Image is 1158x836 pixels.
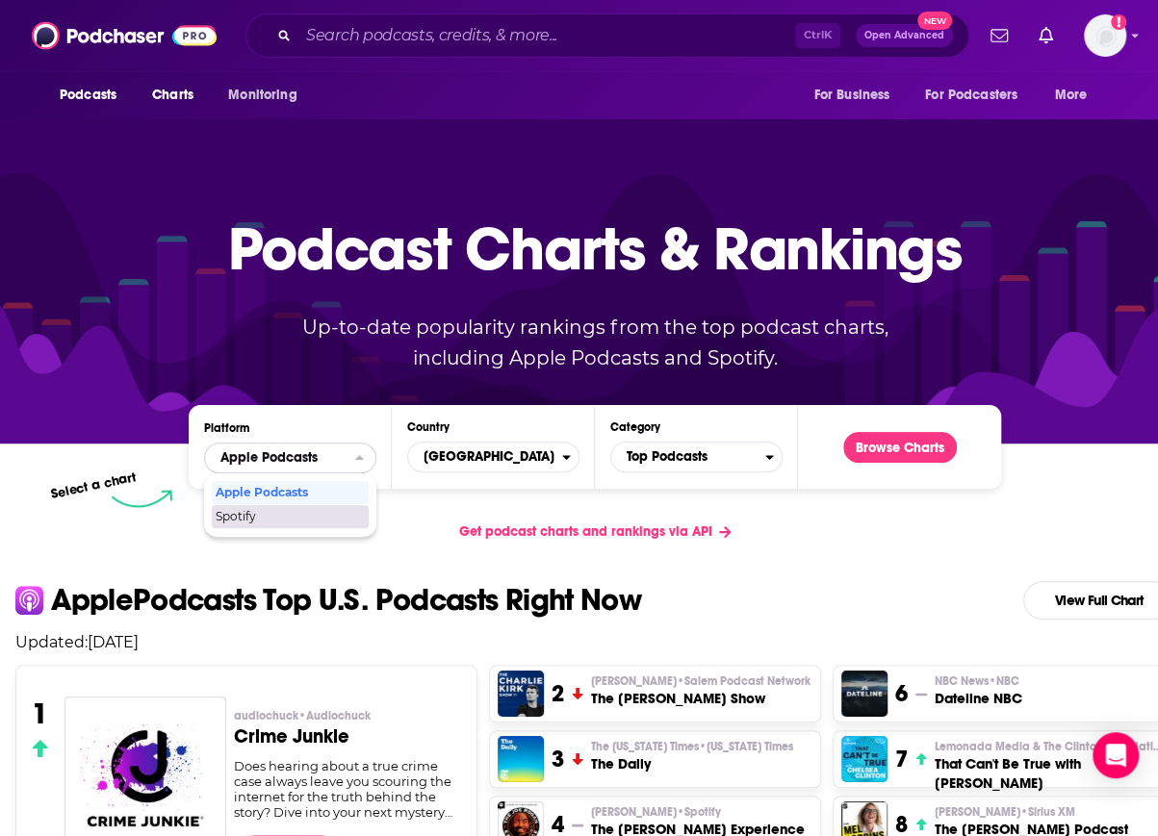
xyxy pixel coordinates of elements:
span: • Audiochuck [298,709,371,722]
button: Browse Charts [843,432,957,463]
input: Search podcasts, credits, & more... [298,20,795,51]
h3: 2 [552,679,564,708]
span: Monitoring [228,82,296,109]
span: Ctrl K [795,23,840,48]
span: More [1055,82,1088,109]
button: open menu [800,77,914,114]
h3: 3 [552,745,564,773]
span: Logged in as evankrask [1084,14,1126,57]
img: select arrow [112,490,172,508]
img: Dateline NBC [841,671,888,717]
span: [PERSON_NAME] [591,673,811,689]
div: Spotify [212,505,369,528]
p: Select a chart [49,469,138,502]
span: Spotify [216,511,363,522]
h3: The [PERSON_NAME] Show [591,689,811,708]
span: Charts [152,82,193,109]
span: For Business [813,82,889,109]
span: For Podcasters [925,82,1017,109]
a: audiochuck•AudiochuckCrime Junkie [234,708,462,758]
span: [GEOGRAPHIC_DATA] [408,441,562,473]
button: Countries [407,442,579,472]
span: The [US_STATE] Times [591,739,793,754]
p: Apple Podcasts Top U.S. Podcasts Right Now [51,585,641,616]
p: Podcast Charts & Rankings [228,186,963,311]
a: Show notifications dropdown [983,19,1016,52]
p: Mel Robbins • Sirius XM [935,804,1128,820]
a: NBC News•NBCDateline NBC [935,673,1022,708]
span: • [US_STATE] Times [699,740,793,753]
img: That Can't Be True with Chelsea Clinton [841,736,888,782]
div: Does hearing about a true crime case always leave you scouring the internet for the truth behind ... [234,758,462,820]
img: The Daily [498,736,544,782]
p: The New York Times • New York Times [591,739,793,754]
button: Show profile menu [1084,14,1126,57]
p: Charlie Kirk • Salem Podcast Network [591,673,811,689]
div: Open Intercom Messenger [1093,732,1139,778]
p: Up-to-date popularity rankings from the top podcast charts, including Apple Podcasts and Spotify. [264,312,926,373]
img: User Profile [1084,14,1126,57]
a: Get podcast charts and rankings via API [443,508,746,555]
a: Charts [140,77,205,114]
span: • Spotify [677,805,721,819]
button: open menu [46,77,142,114]
span: • Sirius XM [1020,805,1075,819]
a: [PERSON_NAME]•Salem Podcast NetworkThe [PERSON_NAME] Show [591,673,811,708]
h3: The Daily [591,754,793,773]
div: Search podcasts, credits, & more... [245,13,969,58]
img: Podchaser - Follow, Share and Rate Podcasts [32,17,217,54]
svg: Add a profile image [1111,14,1126,30]
span: • NBC [989,674,1019,688]
button: open menu [1042,77,1112,114]
h3: 1 [32,697,48,731]
h3: 6 [895,679,908,708]
h3: 7 [895,745,908,773]
div: Apple Podcasts [212,481,369,504]
span: Apple Podcasts [216,487,363,498]
a: Show notifications dropdown [1031,19,1061,52]
span: New [917,12,952,30]
button: open menu [215,77,322,114]
button: Categories [610,442,783,472]
p: NBC News • NBC [935,673,1022,689]
span: • Salem Podcast Network [677,674,811,688]
span: Podcasts [60,82,116,109]
span: [PERSON_NAME] [591,804,721,820]
span: audiochuck [234,708,371,723]
h3: Dateline NBC [935,689,1022,708]
button: Open AdvancedNew [856,24,953,47]
span: Open Advanced [864,31,944,40]
button: open menu [913,77,1045,114]
button: close menu [204,443,376,473]
h3: Crime Junkie [234,727,462,747]
p: audiochuck • Audiochuck [234,708,462,723]
span: NBC News [935,673,1019,689]
span: Top Podcasts [611,441,765,473]
a: The [US_STATE] Times•[US_STATE] TimesThe Daily [591,739,793,773]
img: apple Icon [15,586,43,614]
span: [PERSON_NAME] [935,804,1075,820]
p: Joe Rogan • Spotify [591,804,805,820]
span: Apple Podcasts [220,451,318,465]
h2: Platforms [204,443,376,473]
img: The Charlie Kirk Show [498,671,544,717]
span: Get podcast charts and rankings via API [458,523,711,540]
